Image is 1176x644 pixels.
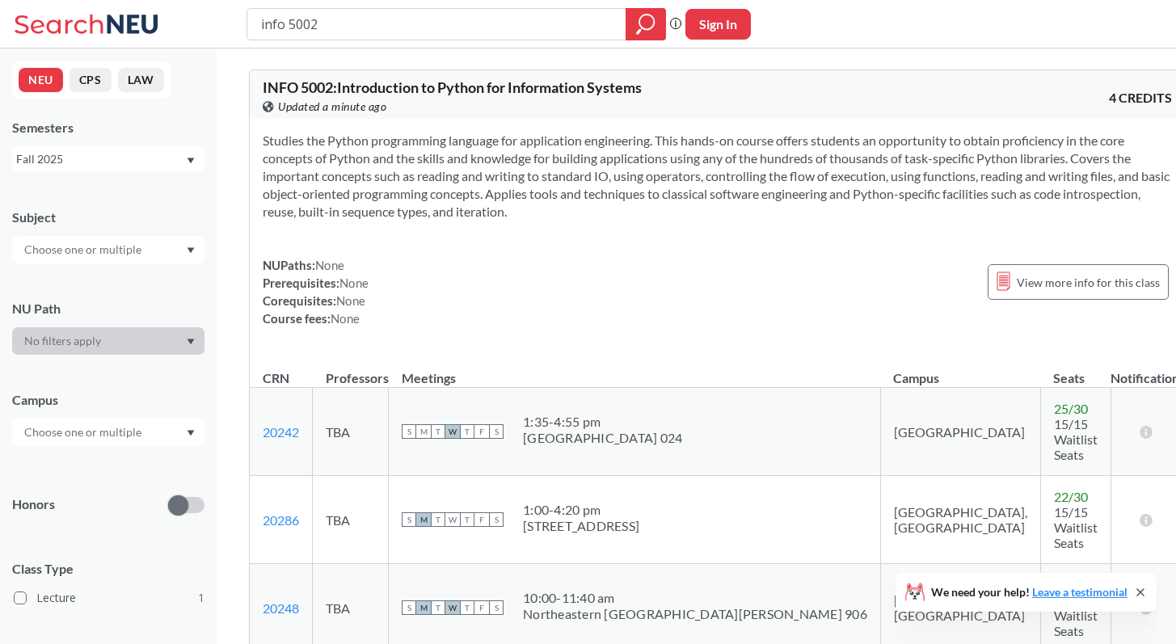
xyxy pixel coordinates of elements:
[16,150,185,168] div: Fall 2025
[12,236,204,263] div: Dropdown arrow
[431,600,445,615] span: T
[263,424,299,440] a: 20242
[12,146,204,172] div: Fall 2025Dropdown arrow
[416,424,431,439] span: M
[263,512,299,528] a: 20286
[489,424,504,439] span: S
[445,600,460,615] span: W
[460,512,474,527] span: T
[431,424,445,439] span: T
[263,256,369,327] div: NUPaths: Prerequisites: Corequisites: Course fees:
[12,495,55,514] p: Honors
[331,311,360,326] span: None
[16,240,152,259] input: Choose one or multiple
[339,276,369,290] span: None
[1109,89,1172,107] span: 4 CREDITS
[187,247,195,254] svg: Dropdown arrow
[523,502,639,518] div: 1:00 - 4:20 pm
[12,560,204,578] span: Class Type
[16,423,152,442] input: Choose one or multiple
[263,600,299,616] a: 20248
[460,600,474,615] span: T
[636,13,655,36] svg: magnifying glass
[14,587,204,608] label: Lecture
[263,78,642,96] span: INFO 5002 : Introduction to Python for Information Systems
[1054,401,1088,416] span: 25 / 30
[313,353,389,388] th: Professors
[523,518,639,534] div: [STREET_ADDRESS]
[313,388,389,476] td: TBA
[416,600,431,615] span: M
[445,512,460,527] span: W
[12,208,204,226] div: Subject
[489,512,504,527] span: S
[523,606,867,622] div: Northeastern [GEOGRAPHIC_DATA][PERSON_NAME] 906
[336,293,365,308] span: None
[187,339,195,345] svg: Dropdown arrow
[263,132,1172,221] section: Studies the Python programming language for application engineering. This hands-on course offers ...
[1032,585,1128,599] a: Leave a testimonial
[12,391,204,409] div: Campus
[685,9,751,40] button: Sign In
[187,430,195,436] svg: Dropdown arrow
[1054,416,1098,462] span: 15/15 Waitlist Seats
[460,424,474,439] span: T
[259,11,614,38] input: Class, professor, course number, "phrase"
[198,589,204,607] span: 1
[402,600,416,615] span: S
[12,119,204,137] div: Semesters
[474,600,489,615] span: F
[1040,353,1111,388] th: Seats
[402,512,416,527] span: S
[431,512,445,527] span: T
[880,353,1040,388] th: Campus
[416,512,431,527] span: M
[19,68,63,92] button: NEU
[118,68,164,92] button: LAW
[389,353,881,388] th: Meetings
[187,158,195,164] svg: Dropdown arrow
[263,369,289,387] div: CRN
[1054,504,1098,550] span: 15/15 Waitlist Seats
[880,476,1040,564] td: [GEOGRAPHIC_DATA], [GEOGRAPHIC_DATA]
[523,414,682,430] div: 1:35 - 4:55 pm
[70,68,112,92] button: CPS
[12,300,204,318] div: NU Path
[523,430,682,446] div: [GEOGRAPHIC_DATA] 024
[315,258,344,272] span: None
[880,388,1040,476] td: [GEOGRAPHIC_DATA]
[489,600,504,615] span: S
[523,590,867,606] div: 10:00 - 11:40 am
[1054,592,1098,638] span: 15/15 Waitlist Seats
[313,476,389,564] td: TBA
[1054,489,1088,504] span: 22 / 30
[1017,272,1160,293] span: View more info for this class
[278,98,386,116] span: Updated a minute ago
[931,587,1128,598] span: We need your help!
[12,327,204,355] div: Dropdown arrow
[445,424,460,439] span: W
[402,424,416,439] span: S
[474,424,489,439] span: F
[626,8,666,40] div: magnifying glass
[12,419,204,446] div: Dropdown arrow
[474,512,489,527] span: F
